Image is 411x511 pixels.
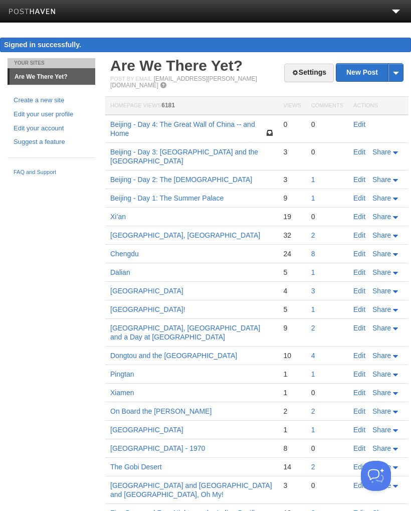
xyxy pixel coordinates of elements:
[372,444,391,452] span: Share
[283,323,301,332] div: 9
[353,231,365,239] a: Edit
[311,231,315,239] a: 2
[110,76,152,82] span: Post by Email
[372,426,391,434] span: Share
[372,407,391,415] span: Share
[283,194,301,203] div: 9
[283,481,301,490] div: 3
[372,389,391,397] span: Share
[353,268,365,276] a: Edit
[311,287,315,295] a: 3
[110,324,260,341] a: [GEOGRAPHIC_DATA], [GEOGRAPHIC_DATA] and a Day at [GEOGRAPHIC_DATA]
[372,231,391,239] span: Share
[110,213,126,221] a: Xi’an
[353,324,365,332] a: Edit
[372,324,391,332] span: Share
[283,388,301,397] div: 1
[283,351,301,360] div: 10
[283,462,301,471] div: 14
[353,120,365,128] a: Edit
[353,426,365,434] a: Edit
[110,407,212,415] a: On Board the [PERSON_NAME]
[14,109,89,120] a: Edit your user profile
[311,305,315,313] a: 1
[283,444,301,453] div: 8
[372,148,391,156] span: Share
[283,407,301,416] div: 2
[283,425,301,434] div: 1
[110,194,224,202] a: Beijing - Day 1: The Summer Palace
[8,58,95,68] li: Your Sites
[283,212,301,221] div: 19
[311,370,315,378] a: 1
[372,194,391,202] span: Share
[353,481,365,489] a: Edit
[110,444,205,452] a: [GEOGRAPHIC_DATA] - 1970
[311,147,343,156] div: 0
[311,250,315,258] a: 8
[110,287,183,295] a: [GEOGRAPHIC_DATA]
[353,194,365,202] a: Edit
[353,407,365,415] a: Edit
[283,370,301,379] div: 1
[110,268,130,276] a: Dalian
[110,370,134,378] a: Pingtan
[353,250,365,258] a: Edit
[14,95,89,106] a: Create a new site
[372,305,391,313] span: Share
[311,120,343,129] div: 0
[14,123,89,134] a: Edit your account
[311,463,315,471] a: 2
[283,175,301,184] div: 3
[14,137,89,147] a: Suggest a feature
[161,102,175,109] span: 6181
[311,407,315,415] a: 2
[110,389,134,397] a: Xiamen
[348,97,408,115] th: Actions
[283,147,301,156] div: 3
[311,324,315,332] a: 2
[336,64,403,81] a: New Post
[353,305,365,313] a: Edit
[278,97,306,115] th: Views
[311,444,343,453] div: 0
[9,9,56,16] img: Posthaven-bar
[353,444,365,452] a: Edit
[372,352,391,360] span: Share
[110,250,139,258] a: Chengdu
[283,305,301,314] div: 5
[361,461,391,491] iframe: Help Scout Beacon - Open
[105,97,278,115] th: Homepage Views
[110,176,252,184] a: Beijing - Day 2: The [DEMOGRAPHIC_DATA]
[110,231,260,239] a: [GEOGRAPHIC_DATA], [GEOGRAPHIC_DATA]
[311,352,315,360] a: 4
[311,268,315,276] a: 1
[10,69,95,85] a: Are We There Yet?
[110,57,243,74] a: Are We There Yet?
[372,250,391,258] span: Share
[110,305,185,313] a: [GEOGRAPHIC_DATA]!
[311,176,315,184] a: 1
[283,286,301,295] div: 4
[372,370,391,378] span: Share
[110,463,162,471] a: The Gobi Desert
[110,120,255,137] a: Beijing - Day 4: The Great Wall of China -- and Home
[14,168,89,177] a: FAQ and Support
[311,194,315,202] a: 1
[283,231,301,240] div: 32
[110,426,183,434] a: [GEOGRAPHIC_DATA]
[353,213,365,221] a: Edit
[283,120,301,129] div: 0
[372,287,391,295] span: Share
[110,481,272,498] a: [GEOGRAPHIC_DATA] and [GEOGRAPHIC_DATA] and [GEOGRAPHIC_DATA], Oh My!
[110,148,258,165] a: Beijing - Day 3: [GEOGRAPHIC_DATA] and the [GEOGRAPHIC_DATA]
[372,268,391,276] span: Share
[311,212,343,221] div: 0
[353,176,365,184] a: Edit
[283,249,301,258] div: 24
[311,481,343,490] div: 0
[353,287,365,295] a: Edit
[306,97,348,115] th: Comments
[353,148,365,156] a: Edit
[311,426,315,434] a: 1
